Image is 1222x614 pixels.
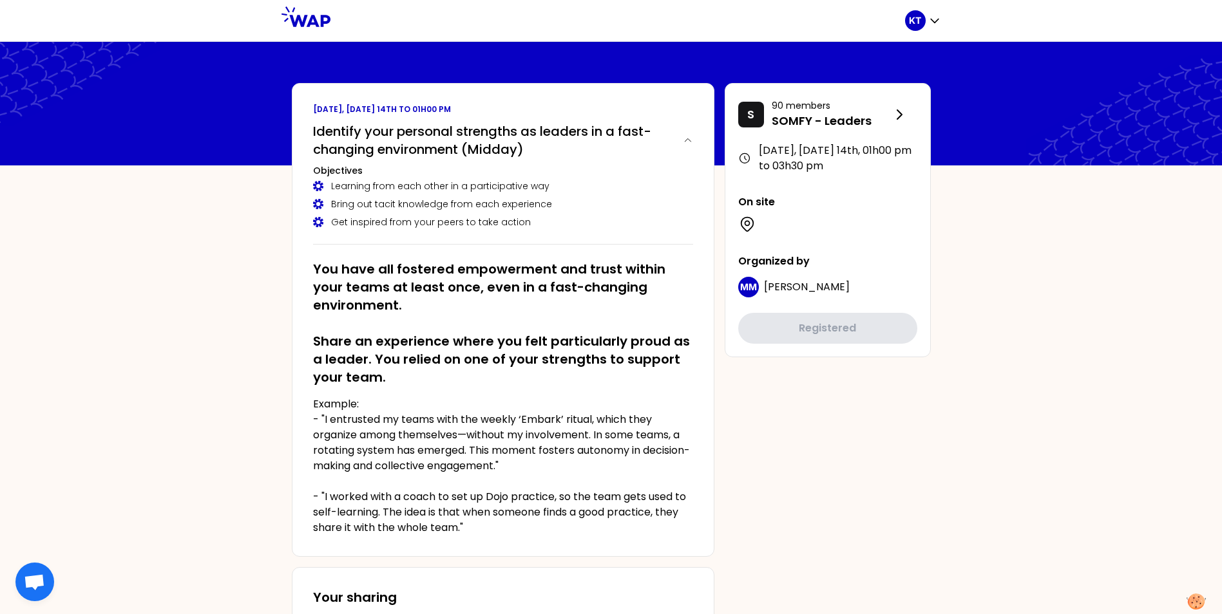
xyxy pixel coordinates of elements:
div: Get inspired from your peers to take action [313,216,693,228]
p: MM [740,281,757,293]
p: Example: - "I entrusted my teams with the weekly ‘Embark’ ritual, which they organize among thems... [313,396,693,535]
p: Organized by [738,254,917,269]
p: [DATE], [DATE] 14th to 01h00 pm [313,104,693,115]
p: SOMFY - Leaders [772,112,892,130]
p: On site [738,194,917,210]
div: Open chat [15,563,54,601]
div: Learning from each other in a participative way [313,180,693,192]
h3: Your sharing [313,588,693,606]
p: S [747,106,754,124]
h3: Objectives [313,164,693,177]
button: KT [905,10,941,31]
div: [DATE], [DATE] 14th , 01h00 pm to 03h30 pm [738,143,917,174]
span: [PERSON_NAME] [764,279,850,294]
button: Registered [738,313,917,344]
p: 90 members [772,99,892,112]
h2: Identify your personal strengths as leaders in a fast-changing environment (Midday) [313,122,673,158]
h2: You have all fostered empowerment and trust within your teams at least once, even in a fast-chang... [313,260,693,386]
p: KT [909,14,921,27]
div: Bring out tacit knowledge from each experience [313,198,693,210]
button: Identify your personal strengths as leaders in a fast-changing environment (Midday) [313,122,693,158]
